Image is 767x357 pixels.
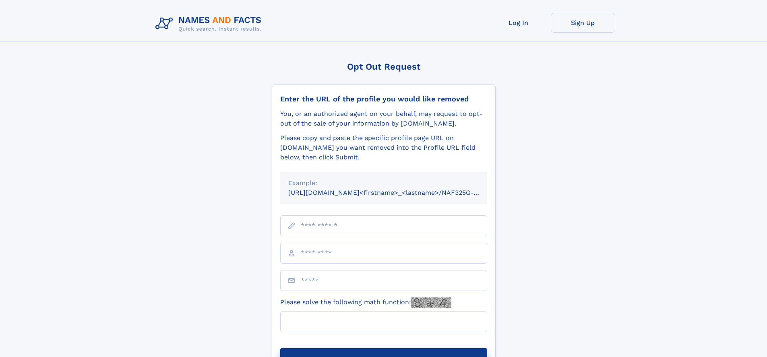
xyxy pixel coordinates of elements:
[551,13,615,33] a: Sign Up
[288,189,502,196] small: [URL][DOMAIN_NAME]<firstname>_<lastname>/NAF325G-xxxxxxxx
[288,178,479,188] div: Example:
[280,109,487,128] div: You, or an authorized agent on your behalf, may request to opt-out of the sale of your informatio...
[280,297,451,308] label: Please solve the following math function:
[486,13,551,33] a: Log In
[152,13,268,35] img: Logo Names and Facts
[280,95,487,103] div: Enter the URL of the profile you would like removed
[280,133,487,162] div: Please copy and paste the specific profile page URL on [DOMAIN_NAME] you want removed into the Pr...
[272,62,496,72] div: Opt Out Request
